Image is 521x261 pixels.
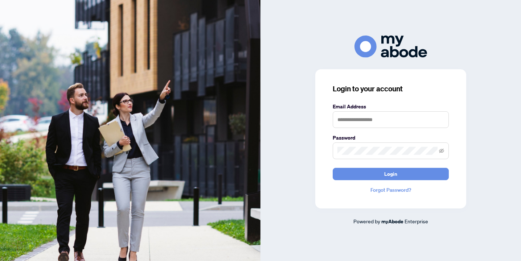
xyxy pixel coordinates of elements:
button: Login [333,168,449,180]
a: myAbode [381,217,403,225]
span: Powered by [353,218,380,224]
img: ma-logo [354,36,427,58]
label: Password [333,134,449,142]
span: eye-invisible [439,148,444,153]
label: Email Address [333,103,449,111]
span: Enterprise [405,218,428,224]
h3: Login to your account [333,84,449,94]
a: Forgot Password? [333,186,449,194]
span: Login [384,168,397,180]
